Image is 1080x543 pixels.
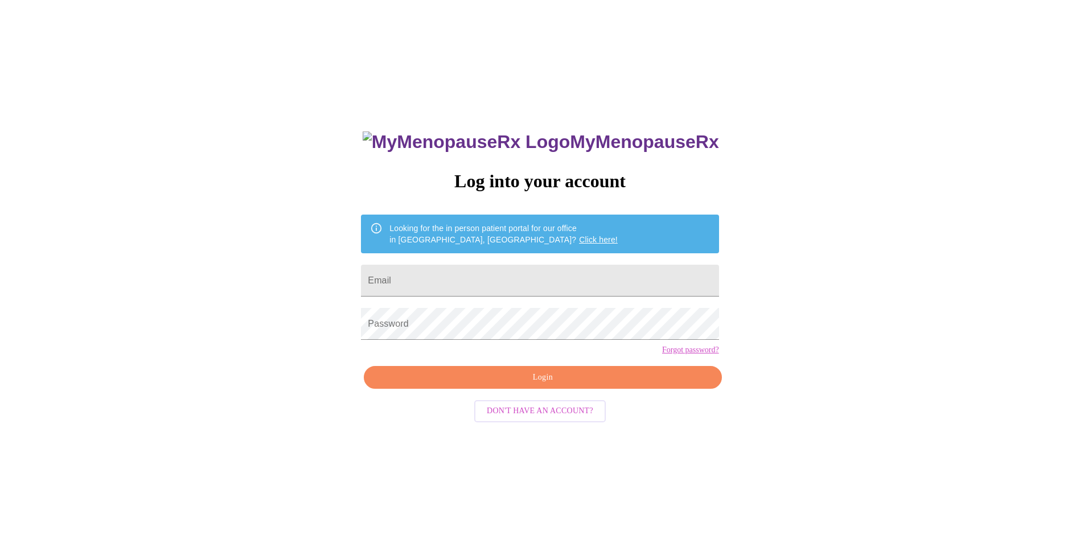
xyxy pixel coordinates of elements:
div: Looking for the in person patient portal for our office in [GEOGRAPHIC_DATA], [GEOGRAPHIC_DATA]? [389,218,618,250]
h3: MyMenopauseRx [363,131,719,153]
button: Login [364,366,721,389]
img: MyMenopauseRx Logo [363,131,570,153]
a: Don't have an account? [471,405,609,415]
button: Don't have an account? [474,400,606,422]
a: Click here! [579,235,618,244]
h3: Log into your account [361,171,718,192]
span: Login [377,371,708,385]
a: Forgot password? [662,345,719,355]
span: Don't have an account? [487,404,593,418]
